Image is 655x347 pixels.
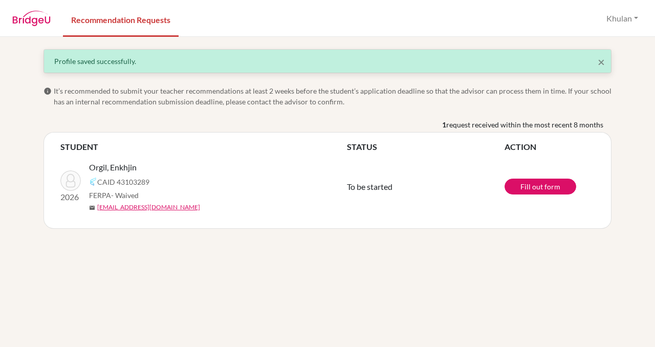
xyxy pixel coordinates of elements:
[598,54,605,69] span: ×
[54,85,612,107] span: It’s recommended to submit your teacher recommendations at least 2 weeks before the student’s app...
[347,141,505,153] th: STATUS
[63,2,179,37] a: Recommendation Requests
[97,177,149,187] span: CAID 43103289
[505,141,595,153] th: ACTION
[111,191,139,200] span: - Waived
[97,203,200,212] a: [EMAIL_ADDRESS][DOMAIN_NAME]
[602,9,643,28] button: Khulan
[12,11,51,26] img: BridgeU logo
[89,161,137,174] span: Orgil, Enkhjin
[43,87,52,95] span: info
[89,190,139,201] span: FERPA
[598,56,605,68] button: Close
[60,191,81,203] p: 2026
[89,178,97,186] img: Common App logo
[60,170,81,191] img: Orgil, Enkhjin
[89,205,95,211] span: mail
[505,179,576,194] a: Fill out form
[442,119,446,130] b: 1
[446,119,603,130] span: request received within the most recent 8 months
[54,56,601,67] div: Profile saved successfully.
[347,182,392,191] span: To be started
[60,141,347,153] th: STUDENT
